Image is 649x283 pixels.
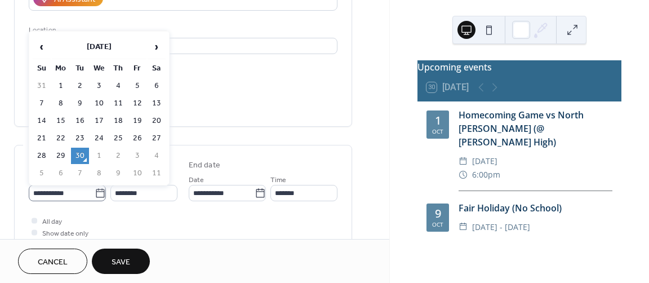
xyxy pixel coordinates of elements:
[459,201,612,215] div: Fair Holiday (No School)
[148,95,166,112] td: 13
[109,60,127,77] th: Th
[109,130,127,147] td: 25
[109,113,127,129] td: 18
[33,95,51,112] td: 7
[33,148,51,164] td: 28
[128,95,146,112] td: 12
[148,148,166,164] td: 4
[435,115,441,126] div: 1
[128,165,146,182] td: 10
[189,174,204,186] span: Date
[148,36,165,58] span: ›
[90,148,108,164] td: 1
[459,154,468,168] div: ​
[128,148,146,164] td: 3
[33,60,51,77] th: Su
[33,78,51,94] td: 31
[459,220,468,234] div: ​
[109,148,127,164] td: 2
[128,113,146,129] td: 19
[128,130,146,147] td: 26
[42,228,88,240] span: Show date only
[417,60,621,74] div: Upcoming events
[189,160,220,171] div: End date
[33,113,51,129] td: 14
[42,216,62,228] span: All day
[52,78,70,94] td: 1
[472,220,530,234] span: [DATE] - [DATE]
[71,165,89,182] td: 7
[71,78,89,94] td: 2
[148,165,166,182] td: 11
[52,95,70,112] td: 8
[71,60,89,77] th: Tu
[18,249,87,274] button: Cancel
[90,113,108,129] td: 17
[459,168,468,182] div: ​
[472,168,500,182] span: 6:00pm
[71,95,89,112] td: 9
[432,222,443,227] div: Oct
[90,95,108,112] td: 10
[90,165,108,182] td: 8
[109,78,127,94] td: 4
[109,95,127,112] td: 11
[109,165,127,182] td: 9
[90,60,108,77] th: We
[71,113,89,129] td: 16
[71,148,89,164] td: 30
[92,249,150,274] button: Save
[33,165,51,182] td: 5
[148,113,166,129] td: 20
[459,108,612,149] div: Homecoming Game vs North [PERSON_NAME] (@ [PERSON_NAME] High)
[33,36,50,58] span: ‹
[52,148,70,164] td: 29
[432,129,443,134] div: Oct
[29,24,335,36] div: Location
[52,35,146,59] th: [DATE]
[148,78,166,94] td: 6
[52,165,70,182] td: 6
[90,78,108,94] td: 3
[112,257,130,268] span: Save
[148,60,166,77] th: Sa
[52,60,70,77] th: Mo
[33,130,51,147] td: 21
[52,113,70,129] td: 15
[435,208,441,219] div: 9
[148,130,166,147] td: 27
[472,154,497,168] span: [DATE]
[90,130,108,147] td: 24
[71,130,89,147] td: 23
[52,130,70,147] td: 22
[270,174,286,186] span: Time
[128,78,146,94] td: 5
[38,257,68,268] span: Cancel
[128,60,146,77] th: Fr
